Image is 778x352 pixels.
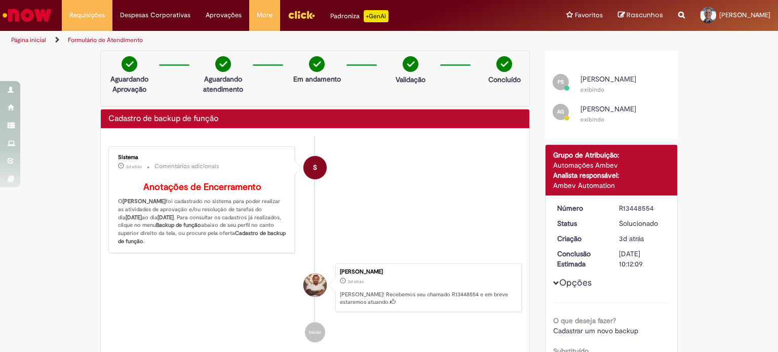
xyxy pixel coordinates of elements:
[347,279,364,285] span: 3d atrás
[557,108,564,115] span: AG
[627,10,663,20] span: Rascunhos
[126,164,142,170] span: 3d atrás
[118,229,287,245] b: Cadastro de backup de função
[143,181,261,193] b: Anotações de Encerramento
[1,5,53,25] img: ServiceNow
[330,10,388,22] div: Padroniza
[68,36,143,44] a: Formulário de Atendimento
[154,162,219,171] small: Comentários adicionais
[158,214,174,221] b: [DATE]
[580,86,604,94] small: exibindo
[347,279,364,285] time: 26/08/2025 14:12:06
[293,74,341,84] p: Em andamento
[340,291,516,306] p: [PERSON_NAME]! Recebemos seu chamado R13448554 e em breve estaremos atuando.
[619,234,644,243] time: 26/08/2025 14:12:06
[364,10,388,22] p: +GenAi
[550,203,612,213] dt: Número
[126,214,142,221] b: [DATE]
[309,56,325,72] img: check-circle-green.png
[105,74,154,94] p: Aguardando Aprovação
[618,11,663,20] a: Rascunhos
[206,10,242,20] span: Aprovações
[303,156,327,179] div: System
[553,180,670,190] div: Ambev Automation
[118,182,287,245] p: O foi cadastrado no sistema para poder realizar as atividades de aprovação e/ou resolução de tare...
[580,115,604,124] small: exibindo
[550,218,612,228] dt: Status
[313,155,317,180] span: S
[553,150,670,160] div: Grupo de Atribuição:
[619,233,666,244] div: 26/08/2025 14:12:06
[396,74,425,85] p: Validação
[558,79,564,85] span: PS
[619,234,644,243] span: 3d atrás
[8,31,511,50] ul: Trilhas de página
[122,56,137,72] img: check-circle-green.png
[553,326,638,335] span: Cadastrar um novo backup
[619,203,666,213] div: R13448554
[303,273,327,297] div: Renato Terao
[488,74,521,85] p: Concluído
[619,218,666,228] div: Solucionado
[126,164,142,170] time: 27/08/2025 00:00:02
[553,170,670,180] div: Analista responsável:
[69,10,105,20] span: Requisições
[553,160,670,170] div: Automações Ambev
[215,56,231,72] img: check-circle-green.png
[123,198,166,205] b: [PERSON_NAME]
[619,249,666,269] div: [DATE] 10:12:09
[403,56,418,72] img: check-circle-green.png
[108,263,522,312] li: Renato Terao
[257,10,273,20] span: More
[719,11,770,19] span: [PERSON_NAME]
[550,249,612,269] dt: Conclusão Estimada
[120,10,190,20] span: Despesas Corporativas
[580,104,636,113] span: [PERSON_NAME]
[340,269,516,275] div: [PERSON_NAME]
[199,74,248,94] p: Aguardando atendimento
[108,114,218,124] h2: Cadastro de backup de função Histórico de tíquete
[11,36,46,44] a: Página inicial
[553,316,616,325] b: O que deseja fazer?
[118,154,287,161] div: Sistema
[156,221,201,229] b: Backup de função
[575,10,603,20] span: Favoritos
[580,74,636,84] span: [PERSON_NAME]
[496,56,512,72] img: check-circle-green.png
[288,7,315,22] img: click_logo_yellow_360x200.png
[550,233,612,244] dt: Criação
